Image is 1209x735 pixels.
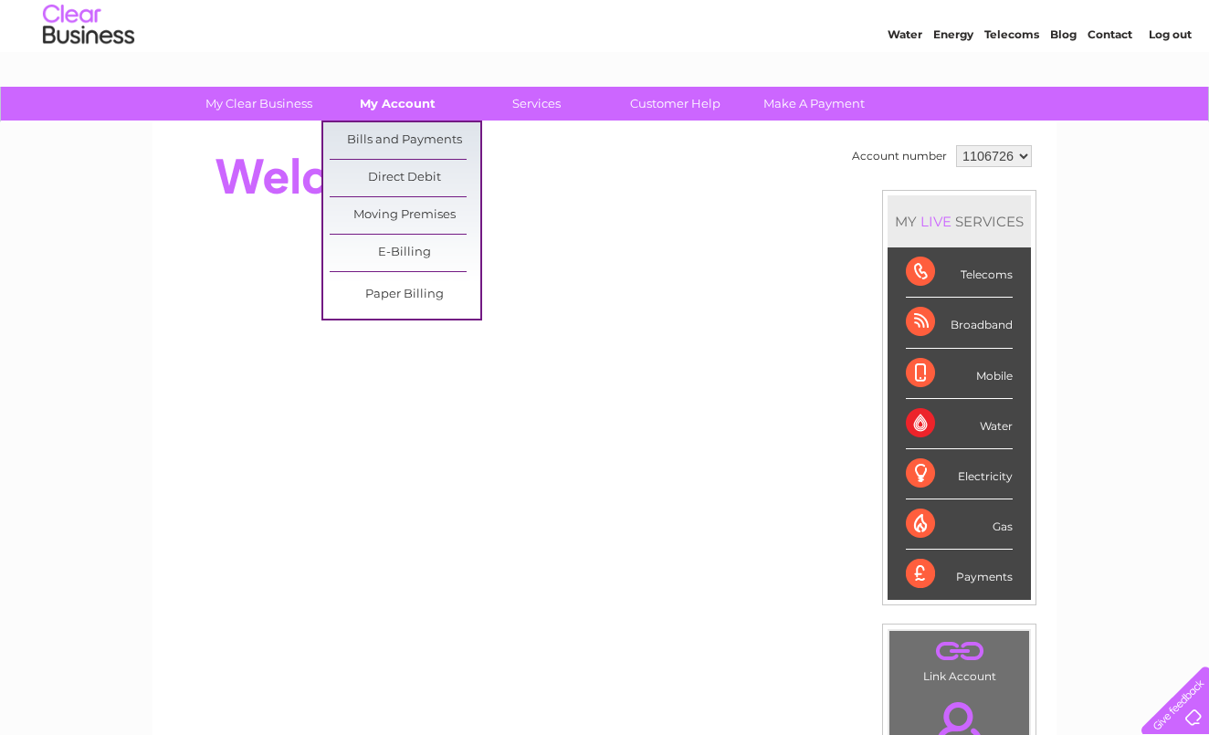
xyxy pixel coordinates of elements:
[1149,78,1192,91] a: Log out
[461,87,612,121] a: Services
[847,141,951,172] td: Account number
[894,635,1025,667] a: .
[906,550,1013,599] div: Payments
[906,349,1013,399] div: Mobile
[174,10,1037,89] div: Clear Business is a trading name of Verastar Limited (registered in [GEOGRAPHIC_DATA] No. 3667643...
[906,298,1013,348] div: Broadband
[984,78,1039,91] a: Telecoms
[330,235,480,271] a: E-Billing
[865,9,991,32] a: 0333 014 3131
[906,449,1013,499] div: Electricity
[888,630,1030,688] td: Link Account
[888,78,922,91] a: Water
[906,247,1013,298] div: Telecoms
[917,213,955,230] div: LIVE
[933,78,973,91] a: Energy
[42,47,135,103] img: logo.png
[888,195,1031,247] div: MY SERVICES
[1088,78,1132,91] a: Contact
[330,277,480,313] a: Paper Billing
[330,160,480,196] a: Direct Debit
[739,87,889,121] a: Make A Payment
[184,87,334,121] a: My Clear Business
[906,399,1013,449] div: Water
[330,122,480,159] a: Bills and Payments
[600,87,751,121] a: Customer Help
[322,87,473,121] a: My Account
[1050,78,1077,91] a: Blog
[330,197,480,234] a: Moving Premises
[906,499,1013,550] div: Gas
